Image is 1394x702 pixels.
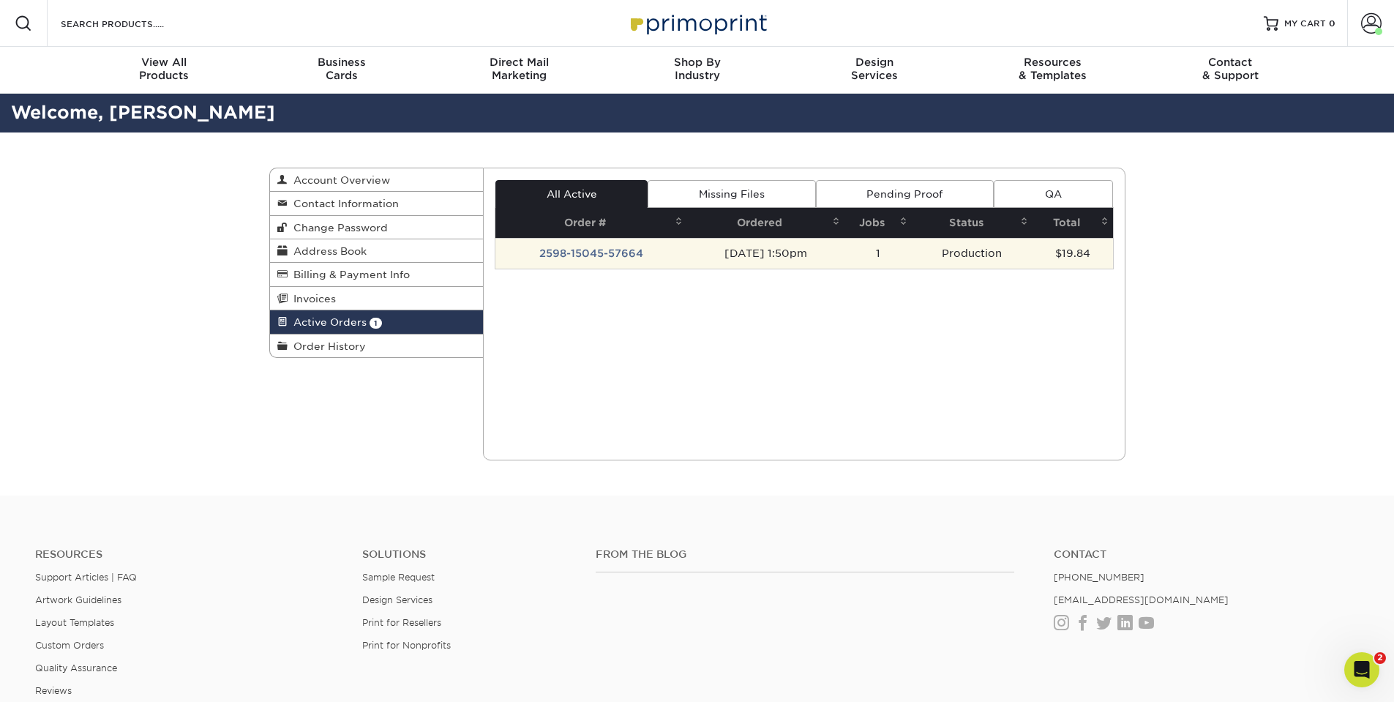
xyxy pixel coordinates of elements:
a: Resources& Templates [964,47,1142,94]
div: Industry [608,56,786,82]
td: Production [912,238,1033,269]
input: SEARCH PRODUCTS..... [59,15,202,32]
span: 2 [1374,652,1386,664]
a: Design Services [362,594,432,605]
a: Layout Templates [35,617,114,628]
a: Contact Information [270,192,484,215]
span: Order History [288,340,366,352]
span: Invoices [288,293,336,305]
a: Custom Orders [35,640,104,651]
a: [PHONE_NUMBER] [1054,572,1144,583]
span: Address Book [288,245,367,257]
h4: Solutions [362,548,574,561]
span: Contact Information [288,198,399,209]
a: Shop ByIndustry [608,47,786,94]
a: Order History [270,335,484,357]
a: Contact [1054,548,1359,561]
a: QA [994,180,1112,208]
span: Account Overview [288,174,390,186]
a: Print for Nonprofits [362,640,451,651]
a: [EMAIL_ADDRESS][DOMAIN_NAME] [1054,594,1229,605]
div: Marketing [430,56,608,82]
a: Change Password [270,216,484,239]
td: [DATE] 1:50pm [687,238,844,269]
div: Products [75,56,253,82]
a: Support Articles | FAQ [35,572,137,583]
a: Contact& Support [1142,47,1319,94]
span: 1 [370,318,382,329]
a: View AllProducts [75,47,253,94]
a: All Active [495,180,648,208]
td: $19.84 [1033,238,1113,269]
span: View All [75,56,253,69]
th: Status [912,208,1033,238]
div: Cards [252,56,430,82]
span: 0 [1329,18,1335,29]
span: Design [786,56,964,69]
span: Shop By [608,56,786,69]
iframe: Intercom live chat [1344,652,1379,687]
h4: Resources [35,548,340,561]
a: Account Overview [270,168,484,192]
a: BusinessCards [252,47,430,94]
th: Total [1033,208,1113,238]
span: Contact [1142,56,1319,69]
td: 2598-15045-57664 [495,238,687,269]
span: Direct Mail [430,56,608,69]
th: Jobs [844,208,912,238]
div: & Support [1142,56,1319,82]
a: Billing & Payment Info [270,263,484,286]
span: MY CART [1284,18,1326,30]
a: Print for Resellers [362,617,441,628]
a: Sample Request [362,572,435,583]
a: DesignServices [786,47,964,94]
span: Change Password [288,222,388,234]
a: Missing Files [648,180,815,208]
img: Primoprint [624,7,771,39]
a: Active Orders 1 [270,310,484,334]
td: 1 [844,238,912,269]
a: Artwork Guidelines [35,594,121,605]
div: & Templates [964,56,1142,82]
a: Address Book [270,239,484,263]
a: Pending Proof [816,180,994,208]
h4: From the Blog [596,548,1014,561]
a: Direct MailMarketing [430,47,608,94]
th: Ordered [687,208,844,238]
div: Services [786,56,964,82]
a: Invoices [270,287,484,310]
span: Business [252,56,430,69]
span: Billing & Payment Info [288,269,410,280]
span: Resources [964,56,1142,69]
th: Order # [495,208,687,238]
span: Active Orders [288,316,367,328]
